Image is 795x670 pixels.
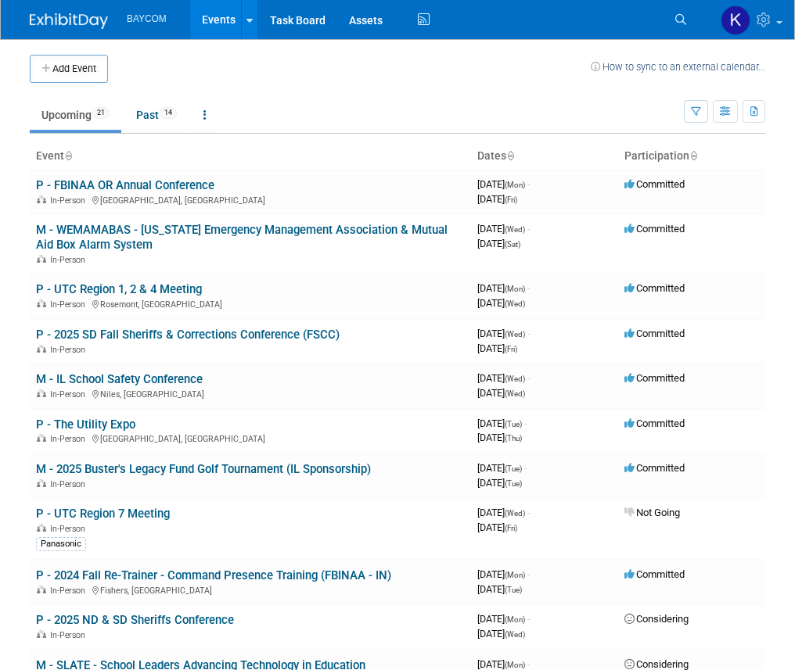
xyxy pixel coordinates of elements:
[36,417,135,432] a: P - The Utility Expo
[37,389,46,397] img: In-Person Event
[50,345,90,355] span: In-Person
[505,181,525,189] span: (Mon)
[30,143,471,170] th: Event
[37,479,46,487] img: In-Person Event
[50,299,90,310] span: In-Person
[477,521,517,533] span: [DATE]
[505,615,525,624] span: (Mon)
[477,507,530,518] span: [DATE]
[527,613,530,625] span: -
[477,223,530,235] span: [DATE]
[505,345,517,353] span: (Fri)
[30,55,108,83] button: Add Event
[477,328,530,339] span: [DATE]
[505,434,522,442] span: (Thu)
[477,477,522,489] span: [DATE]
[477,462,527,474] span: [DATE]
[527,658,530,670] span: -
[50,389,90,399] span: In-Person
[127,13,167,24] span: BAYCOM
[477,178,530,190] span: [DATE]
[50,524,90,534] span: In-Person
[506,149,514,162] a: Sort by Start Date
[505,524,517,532] span: (Fri)
[505,630,525,639] span: (Wed)
[50,255,90,265] span: In-Person
[477,658,530,670] span: [DATE]
[36,462,371,476] a: M - 2025 Buster's Legacy Fund Golf Tournament (IL Sponsorship)
[624,417,685,429] span: Committed
[624,507,680,518] span: Not Going
[36,537,86,551] div: Panasonic
[36,178,214,192] a: P - FBINAA OR Annual Conference
[36,328,340,342] a: P - 2025 SD Fall Sheriffs & Corrections Conference (FSCC)
[527,178,530,190] span: -
[505,661,525,669] span: (Mon)
[160,107,177,119] span: 14
[505,420,522,428] span: (Tue)
[36,613,234,627] a: P - 2025 ND & SD Sheriffs Conference
[477,583,522,595] span: [DATE]
[477,387,525,399] span: [DATE]
[505,586,522,594] span: (Tue)
[524,462,527,474] span: -
[721,5,750,35] img: Kayla Novak
[591,61,765,73] a: How to sync to an external calendar...
[64,149,72,162] a: Sort by Event Name
[624,658,689,670] span: Considering
[50,630,90,640] span: In-Person
[527,282,530,294] span: -
[477,238,520,249] span: [DATE]
[37,255,46,263] img: In-Person Event
[36,223,448,252] a: M - WEMAMABAS - [US_STATE] Emergency Management Association & Mutual Aid Box Alarm System
[477,613,530,625] span: [DATE]
[36,507,170,521] a: P - UTC Region 7 Meeting
[624,178,685,190] span: Committed
[37,345,46,353] img: In-Person Event
[477,193,517,205] span: [DATE]
[505,464,522,473] span: (Tue)
[50,479,90,489] span: In-Person
[50,586,90,596] span: In-Person
[36,297,465,310] div: Rosemont, [GEOGRAPHIC_DATA]
[37,299,46,307] img: In-Person Event
[624,462,685,474] span: Committed
[50,195,90,206] span: In-Person
[36,193,465,206] div: [GEOGRAPHIC_DATA], [GEOGRAPHIC_DATA]
[527,328,530,339] span: -
[37,630,46,638] img: In-Person Event
[36,372,203,386] a: M - IL School Safety Conference
[30,100,121,130] a: Upcoming21
[477,282,530,294] span: [DATE]
[505,389,525,398] span: (Wed)
[624,568,685,580] span: Committed
[124,100,189,130] a: Past14
[624,223,685,235] span: Committed
[505,225,525,234] span: (Wed)
[624,328,685,339] span: Committed
[505,479,522,488] span: (Tue)
[36,432,465,444] div: [GEOGRAPHIC_DATA], [GEOGRAPHIC_DATA]
[524,417,527,429] span: -
[505,195,517,204] span: (Fri)
[505,509,525,518] span: (Wed)
[37,586,46,593] img: In-Person Event
[36,568,391,582] a: P - 2024 Fall Re-Trainer - Command Presence Training (FBINAA - IN)
[527,568,530,580] span: -
[505,240,520,249] span: (Sat)
[36,583,465,596] div: Fishers, [GEOGRAPHIC_DATA]
[689,149,697,162] a: Sort by Participation Type
[505,374,525,383] span: (Wed)
[477,297,525,309] span: [DATE]
[477,417,527,429] span: [DATE]
[36,282,202,296] a: P - UTC Region 1, 2 & 4 Meeting
[505,571,525,579] span: (Mon)
[477,628,525,640] span: [DATE]
[37,524,46,532] img: In-Person Event
[505,330,525,339] span: (Wed)
[624,613,689,625] span: Considering
[527,372,530,384] span: -
[624,372,685,384] span: Committed
[36,387,465,399] div: Niles, [GEOGRAPHIC_DATA]
[527,507,530,518] span: -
